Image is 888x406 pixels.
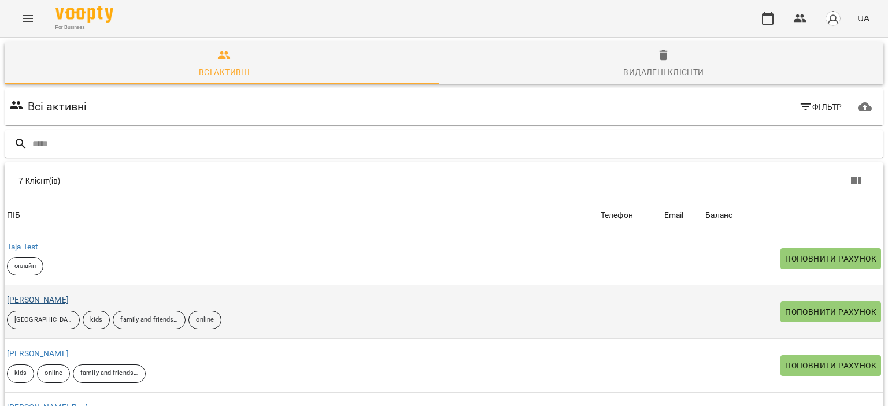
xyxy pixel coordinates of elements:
button: Поповнити рахунок [780,355,881,376]
div: ПІБ [7,208,20,222]
div: Всі активні [199,65,250,79]
button: Вигляд колонок [842,167,869,195]
span: Поповнити рахунок [785,359,876,373]
span: Телефон [601,208,660,222]
div: Видалені клієнти [623,65,704,79]
button: Поповнити рахунок [780,248,881,269]
span: Поповнити рахунок [785,305,876,319]
div: Sort [664,208,684,222]
a: [PERSON_NAME] [7,349,69,358]
div: Table Toolbar [5,162,883,199]
div: kids [7,364,34,383]
span: Баланс [705,208,881,222]
div: 7 Клієнт(ів) [18,175,451,187]
button: UA [853,8,874,29]
h6: Всі активні [28,98,87,116]
button: Фільтр [794,96,847,117]
button: Menu [14,5,42,32]
span: UA [857,12,869,24]
div: Sort [7,208,20,222]
div: online [188,311,221,329]
button: Поповнити рахунок [780,301,881,322]
p: family and friends 5 group [120,315,178,325]
div: Баланс [705,208,732,222]
p: online [45,368,62,378]
div: онлайн [7,257,43,275]
p: online [196,315,214,325]
div: Телефон [601,208,633,222]
p: [GEOGRAPHIC_DATA] [14,315,72,325]
div: Sort [705,208,732,222]
img: Voopty Logo [55,6,113,23]
p: family and friends 5 group [80,368,138,378]
div: family and friends 5 group [113,311,186,329]
a: Taja Test [7,242,38,251]
span: Поповнити рахунок [785,252,876,266]
div: family and friends 5 group [73,364,146,383]
div: Sort [601,208,633,222]
div: Email [664,208,684,222]
p: онлайн [14,262,36,271]
span: Фільтр [799,100,842,114]
span: Email [664,208,701,222]
div: online [37,364,70,383]
p: kids [14,368,27,378]
span: For Business [55,24,113,31]
img: avatar_s.png [825,10,841,27]
a: [PERSON_NAME] [7,295,69,304]
div: [GEOGRAPHIC_DATA] [7,311,80,329]
p: kids [90,315,102,325]
div: kids [83,311,110,329]
span: ПІБ [7,208,596,222]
